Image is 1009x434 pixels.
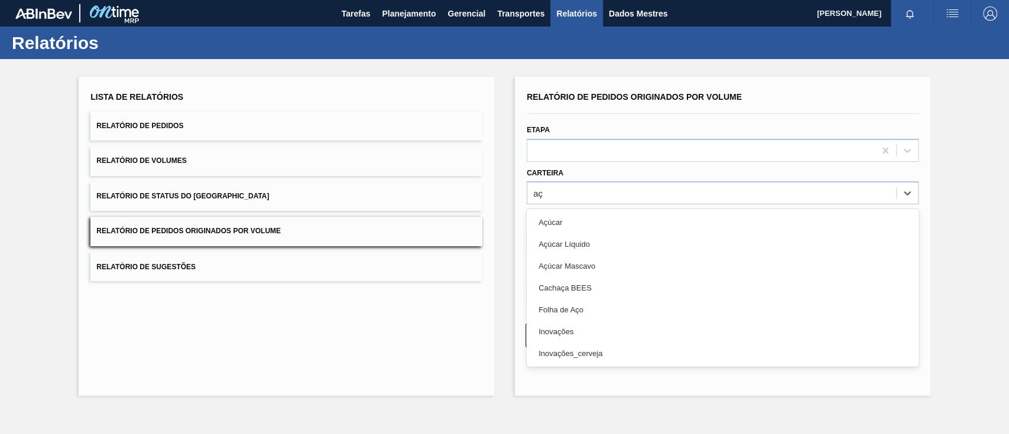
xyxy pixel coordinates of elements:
font: Transportes [497,9,544,18]
font: Carteira [527,169,563,177]
font: Açúcar Líquido [538,240,590,249]
font: Inovações_cerveja [538,349,602,358]
font: Relatório de Volumes [96,157,186,165]
font: Cachaça BEES [538,283,592,292]
font: Relatório de Sugestões [96,262,196,270]
button: Notificações [891,5,929,22]
font: Relatório de Pedidos Originados por Volume [527,92,742,102]
font: Tarefas [342,9,371,18]
font: Lista de Relatórios [90,92,183,102]
button: Relatório de Volumes [90,146,482,175]
button: Relatório de Pedidos Originados por Volume [90,217,482,246]
font: Etapa [527,126,550,134]
font: Inovações [538,327,573,336]
font: Relatórios [556,9,596,18]
font: Relatório de Pedidos Originados por Volume [96,227,281,236]
font: Dados Mestres [609,9,668,18]
font: Gerencial [447,9,485,18]
img: Sair [983,6,997,21]
button: Relatório de Status do [GEOGRAPHIC_DATA] [90,182,482,211]
font: Relatórios [12,33,99,53]
button: Relatório de Pedidos [90,112,482,141]
font: Relatório de Pedidos [96,122,183,130]
button: Limpar [525,324,716,347]
button: Relatório de Sugestões [90,252,482,281]
img: ações do usuário [945,6,959,21]
font: Açúcar [538,218,562,227]
font: [PERSON_NAME] [817,9,881,18]
font: Folha de Aço [538,305,583,314]
font: Planejamento [382,9,436,18]
font: Relatório de Status do [GEOGRAPHIC_DATA] [96,192,269,200]
img: TNhmsLtSVTkK8tSr43FrP2fwEKptu5GPRR3wAAAABJRU5ErkJggg== [15,8,72,19]
font: Açúcar Mascavo [538,262,595,270]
